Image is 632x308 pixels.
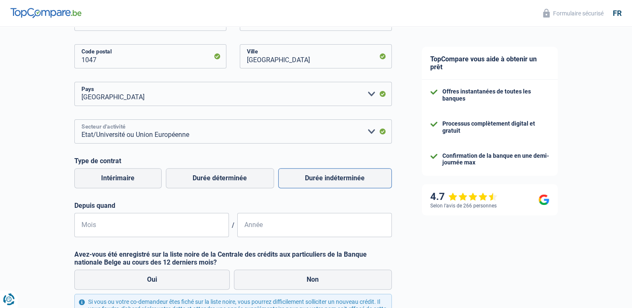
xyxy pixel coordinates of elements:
[229,221,237,229] span: /
[74,250,392,266] label: Avez-vous été enregistré sur la liste noire de la Centrale des crédits aux particuliers de la Ban...
[74,202,392,210] label: Depuis quand
[74,270,230,290] label: Oui
[10,8,81,18] img: TopCompare Logo
[74,213,229,237] input: MM
[442,152,549,167] div: Confirmation de la banque en une demi-journée max
[237,213,392,237] input: AAAA
[74,157,392,165] label: Type de contrat
[442,88,549,102] div: Offres instantanées de toutes les banques
[442,120,549,134] div: Processus complètement digital et gratuit
[613,9,622,18] div: fr
[538,6,609,20] button: Formulaire sécurisé
[430,203,497,209] div: Selon l’avis de 266 personnes
[74,168,162,188] label: Intérimaire
[430,191,497,203] div: 4.7
[422,47,558,80] div: TopCompare vous aide à obtenir un prêt
[234,270,392,290] label: Non
[278,168,392,188] label: Durée indéterminée
[166,168,274,188] label: Durée déterminée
